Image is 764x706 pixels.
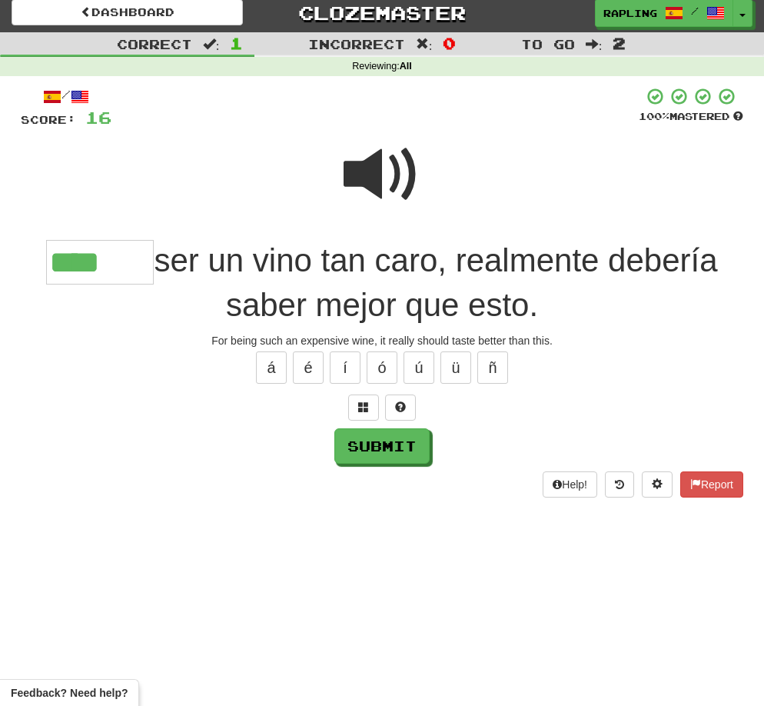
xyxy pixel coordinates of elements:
[639,110,669,122] span: 100 %
[11,685,128,701] span: Open feedback widget
[367,351,397,384] button: ó
[308,36,405,52] span: Incorrect
[416,38,433,51] span: :
[21,113,76,126] span: Score:
[613,34,626,52] span: 2
[385,395,416,421] button: Single letter hint - you only get 1 per sentence and score half the points! alt+h
[586,38,603,51] span: :
[330,351,360,384] button: í
[680,471,743,498] button: Report
[603,6,657,20] span: rapling
[691,5,699,16] span: /
[203,38,220,51] span: :
[334,428,430,464] button: Submit
[443,34,456,52] span: 0
[154,242,717,324] span: ser un vino tan caro, realmente debería saber mejor que esto.
[348,395,379,421] button: Switch sentence to multiple choice alt+p
[293,351,324,384] button: é
[256,351,287,384] button: á
[85,108,111,127] span: 16
[605,471,634,498] button: Round history (alt+y)
[230,34,243,52] span: 1
[117,36,192,52] span: Correct
[21,87,111,106] div: /
[21,333,743,348] div: For being such an expensive wine, it really should taste better than this.
[440,351,471,384] button: ü
[543,471,597,498] button: Help!
[404,351,434,384] button: ú
[521,36,575,52] span: To go
[400,61,412,72] strong: All
[477,351,508,384] button: ñ
[639,110,743,124] div: Mastered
